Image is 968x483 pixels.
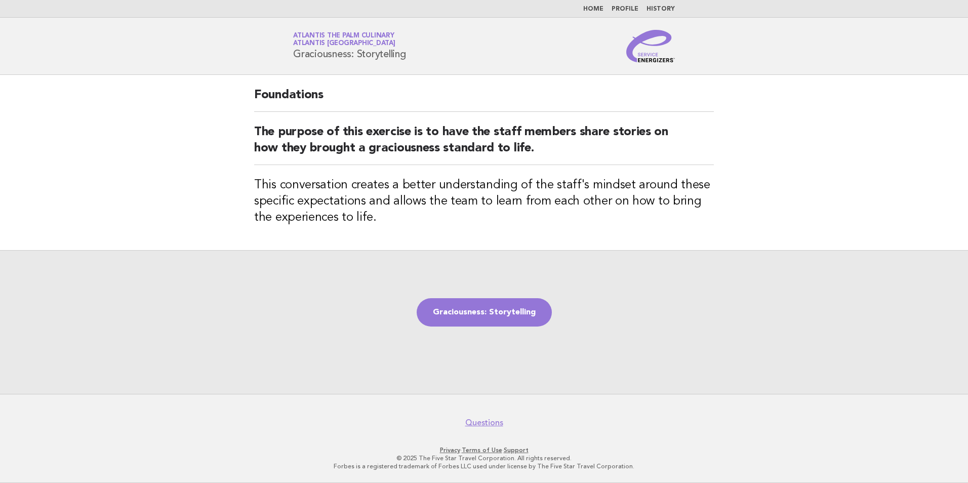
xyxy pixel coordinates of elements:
[440,447,460,454] a: Privacy
[465,418,503,428] a: Questions
[254,124,714,165] h2: The purpose of this exercise is to have the staff members share stories on how they brought a gra...
[254,177,714,226] h3: This conversation creates a better understanding of the staff's mindset around these specific exp...
[293,33,406,59] h1: Graciousness: Storytelling
[254,87,714,112] h2: Foundations
[612,6,638,12] a: Profile
[626,30,675,62] img: Service Energizers
[174,454,794,462] p: © 2025 The Five Star Travel Corporation. All rights reserved.
[647,6,675,12] a: History
[174,446,794,454] p: · ·
[417,298,552,327] a: Graciousness: Storytelling
[504,447,529,454] a: Support
[462,447,502,454] a: Terms of Use
[583,6,603,12] a: Home
[293,32,395,47] a: Atlantis The Palm CulinaryAtlantis [GEOGRAPHIC_DATA]
[174,462,794,470] p: Forbes is a registered trademark of Forbes LLC used under license by The Five Star Travel Corpora...
[293,41,395,47] span: Atlantis [GEOGRAPHIC_DATA]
